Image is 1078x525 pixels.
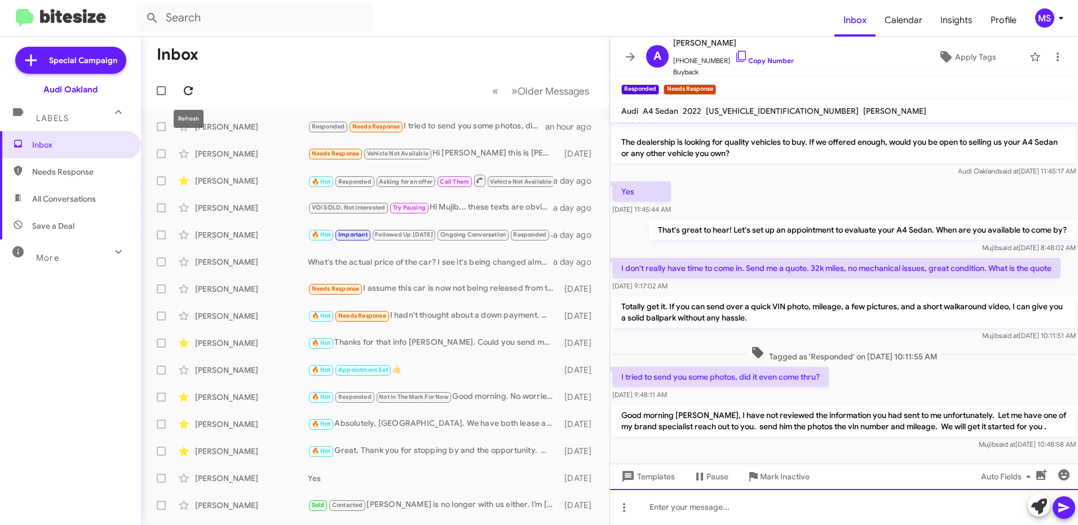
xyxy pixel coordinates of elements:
[157,46,198,64] h1: Inbox
[981,466,1035,487] span: Auto Fields
[195,500,308,511] div: [PERSON_NAME]
[32,193,96,204] span: All Conversations
[485,79,505,103] button: Previous
[737,466,819,487] button: Mark Inactive
[999,243,1019,252] span: said at
[308,336,559,349] div: Thanks for that info [PERSON_NAME]. Could you send me a snapshot of the official quote they provi...
[352,123,400,130] span: Needs Response
[338,312,386,319] span: Needs Response
[393,204,426,211] span: Try Pausing
[612,282,668,290] span: [DATE] 9:17:02 AM
[643,106,678,116] span: A4 Sedan
[684,466,737,487] button: Pause
[863,106,926,116] span: [PERSON_NAME]
[706,106,859,116] span: [US_VEHICLE_IDENTIFICATION_NUMBER]
[876,4,931,37] a: Calendar
[195,364,308,376] div: [PERSON_NAME]
[195,283,308,295] div: [PERSON_NAME]
[610,466,684,487] button: Templates
[195,419,308,430] div: [PERSON_NAME]
[545,121,600,132] div: an hour ago
[559,419,600,430] div: [DATE]
[312,420,331,428] span: 🔥 Hot
[559,148,600,159] div: [DATE]
[553,229,600,241] div: a day ago
[308,201,553,214] div: Hi Mujib... these texts are obviously auto generated because you sold the Passat a month ago. Reg...
[612,367,829,387] p: I tried to send you some photos, did it even come thru?
[683,106,701,116] span: 2022
[619,466,675,487] span: Templates
[312,312,331,319] span: 🔥 Hot
[312,339,331,346] span: 🔥 Hot
[999,167,1019,175] span: said at
[308,444,559,457] div: Great, Thank you for stopping by and the opportunity. When is best time for you to come by again?
[36,253,59,263] span: More
[312,393,331,401] span: 🔥 Hot
[982,331,1076,340] span: Mujib [DATE] 10:11:51 AM
[982,4,1026,37] a: Profile
[174,110,204,128] div: Refresh
[440,231,506,238] span: Ongoing Conversation
[195,337,308,349] div: [PERSON_NAME]
[32,166,128,177] span: Needs Response
[834,4,876,37] span: Inbox
[612,98,1076,163] p: Hi [PERSON_NAME] this is [PERSON_NAME], General Manager at Audi [GEOGRAPHIC_DATA]. Thanks for bei...
[553,256,600,268] div: a day ago
[612,205,671,213] span: [DATE] 11:45:44 AM
[312,366,331,373] span: 🔥 Hot
[195,202,308,213] div: [PERSON_NAME]
[559,337,600,349] div: [DATE]
[312,447,331,455] span: 🔥 Hot
[36,113,69,123] span: Labels
[32,139,128,150] span: Inbox
[440,178,469,185] span: Call Them
[673,36,794,50] span: [PERSON_NAME]
[999,331,1019,340] span: said at
[332,501,363,509] span: Contacted
[308,309,559,322] div: I hadn't thought about a down payment. What would I need to do to maintain $600
[996,440,1015,448] span: said at
[486,79,596,103] nav: Page navigation example
[559,500,600,511] div: [DATE]
[312,150,360,157] span: Needs Response
[553,202,600,213] div: a day ago
[312,285,360,292] span: Needs Response
[195,446,308,457] div: [PERSON_NAME]
[955,47,996,67] span: Apply Tags
[612,296,1076,328] p: Totally get it. If you can send over a quick VIN photo, mileage, a few pictures, and a short walk...
[490,178,551,185] span: Vehicle Not Available
[312,204,386,211] span: VOI SOLD, Not Interested
[312,231,331,238] span: 🔥 Hot
[505,79,596,103] button: Next
[621,106,638,116] span: Audi
[1035,8,1054,28] div: MS
[308,417,559,430] div: Absolutely, [GEOGRAPHIC_DATA]. We have both lease and purchase options with competitive rates thr...
[308,147,559,160] div: Hi [PERSON_NAME] this is [PERSON_NAME], General Manager at Audi [GEOGRAPHIC_DATA]. I saw you conn...
[308,228,553,241] div: No it in a few weeks no
[553,175,600,186] div: a day ago
[1026,8,1066,28] button: MS
[195,310,308,322] div: [PERSON_NAME]
[653,47,661,65] span: A
[195,175,308,186] div: [PERSON_NAME]
[673,66,794,78] span: Buyback
[32,220,74,232] span: Save a Deal
[308,363,559,376] div: 👍
[338,393,372,401] span: Responded
[15,47,126,74] a: Special Campaign
[673,50,794,66] span: [PHONE_NUMBER]
[492,84,498,98] span: «
[338,231,368,238] span: Important
[195,256,308,268] div: [PERSON_NAME]
[308,256,553,268] div: What's the actual price of the car? I see it's being changed almost daily online
[746,346,942,362] span: Tagged as 'Responded' on [DATE] 10:11:55 AM
[379,393,449,401] span: Not In The Mark For Now
[931,4,982,37] a: Insights
[612,405,1076,437] p: Good morning [PERSON_NAME], I have not reviewed the information you had sent to me unfortunately....
[338,366,388,373] span: Appointment Set
[513,231,546,238] span: Responded
[559,310,600,322] div: [DATE]
[760,466,810,487] span: Mark Inactive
